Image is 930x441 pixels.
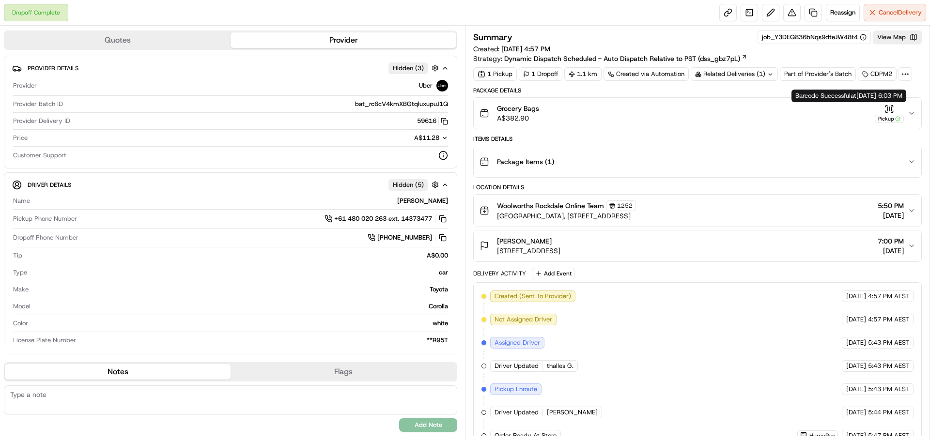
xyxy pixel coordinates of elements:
button: Notes [5,364,231,380]
button: job_Y3DEQ836bNqs9dteJW48t4 [762,33,867,42]
span: [DATE] [846,431,866,440]
span: 4:57 PM AEST [868,292,909,301]
div: 1 Dropoff [519,67,562,81]
span: Customer Support [13,151,66,160]
button: Pickup [875,104,904,123]
span: Provider Details [28,64,78,72]
button: Quotes [5,32,231,48]
span: [DATE] [878,211,904,220]
span: Color [13,319,28,328]
span: Model [13,302,31,311]
span: 5:47 PM AEST [868,431,909,440]
span: Hidden ( 5 ) [393,181,424,189]
span: Provider Delivery ID [13,117,70,125]
span: Hidden ( 3 ) [393,64,424,73]
div: Related Deliveries (1) [691,67,778,81]
div: car [31,268,448,277]
div: Delivery Activity [473,270,526,277]
span: Uber [419,81,433,90]
img: uber-new-logo.jpeg [436,80,448,91]
span: 5:43 PM AEST [868,338,909,347]
h3: Summary [473,33,512,42]
span: 1252 [617,202,633,210]
div: Barcode Successful [791,90,906,102]
span: Tip [13,251,22,260]
span: 5:43 PM AEST [868,362,909,370]
span: [DATE] [846,385,866,394]
span: Created: [473,44,550,54]
button: Woolworths Rockdale Online Team1252[GEOGRAPHIC_DATA], [STREET_ADDRESS]5:50 PM[DATE] [474,195,921,227]
div: [PERSON_NAME] [34,197,448,205]
button: Provider [231,32,456,48]
button: 59616 [417,117,448,125]
span: Driver Details [28,181,71,189]
button: Reassign [826,4,860,21]
div: Strategy: [473,54,747,63]
span: A$382.90 [497,113,539,123]
span: Assigned Driver [495,338,540,347]
span: Dropoff Phone Number [13,233,78,242]
button: Grocery BagsA$382.90Pickup [474,98,921,129]
span: 7:00 PM [878,236,904,246]
span: [DATE] [846,362,866,370]
span: Package Items ( 1 ) [497,157,554,167]
span: [STREET_ADDRESS] [497,246,560,256]
span: 4:57 PM AEST [868,315,909,324]
span: [DATE] 4:57 PM [501,45,550,53]
span: Type [13,268,27,277]
div: 1 Pickup [473,67,517,81]
span: 5:43 PM AEST [868,385,909,394]
span: Order Ready At Store [495,431,557,440]
span: [DATE] [846,292,866,301]
span: HomeRun [809,432,836,440]
span: [DATE] [846,408,866,417]
button: Provider DetailsHidden (3) [12,60,449,76]
span: Name [13,197,30,205]
span: Not Assigned Driver [495,315,552,324]
span: Make [13,285,29,294]
button: Driver DetailsHidden (5) [12,177,449,193]
a: +61 480 020 263 ext. 14373477 [325,213,448,224]
span: [PERSON_NAME] [497,236,552,246]
span: A$11.28 [414,134,439,142]
div: A$0.00 [26,251,448,260]
span: Pickup Phone Number [13,214,77,223]
button: [PHONE_NUMBER] [368,232,448,243]
span: [GEOGRAPHIC_DATA], [STREET_ADDRESS] [497,211,636,221]
div: Items Details [473,135,922,143]
span: thalles G. [547,362,573,370]
span: [PHONE_NUMBER] [377,233,432,242]
span: at [DATE] 6:03 PM [851,91,902,100]
a: Created via Automation [604,67,689,81]
div: Toyota [32,285,448,294]
span: +61 480 020 263 ext. 14373477 [334,214,432,223]
button: CancelDelivery [864,4,926,21]
span: Reassign [830,8,855,17]
span: License Plate Number [13,336,76,345]
button: A$11.28 [363,134,448,142]
span: Cancel Delivery [879,8,922,17]
span: Woolworths Rockdale Online Team [497,201,604,211]
span: Pickup Enroute [495,385,537,394]
div: Corolla [34,302,448,311]
span: [PERSON_NAME] [547,408,598,417]
button: Hidden (5) [388,179,441,191]
button: [PERSON_NAME][STREET_ADDRESS]7:00 PM[DATE] [474,230,921,261]
div: 1.1 km [564,67,602,81]
span: 5:44 PM AEST [868,408,909,417]
span: [DATE] [846,315,866,324]
button: View Map [873,30,922,44]
span: Driver Updated [495,408,539,417]
span: 5:50 PM [878,201,904,211]
div: Pickup [875,115,904,123]
a: Dynamic Dispatch Scheduled - Auto Dispatch Relative to PST (dss_gbz7pL) [504,54,747,63]
span: [DATE] [878,246,904,256]
span: Price [13,134,28,142]
button: Flags [231,364,456,380]
div: white [32,319,448,328]
div: Package Details [473,87,922,94]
